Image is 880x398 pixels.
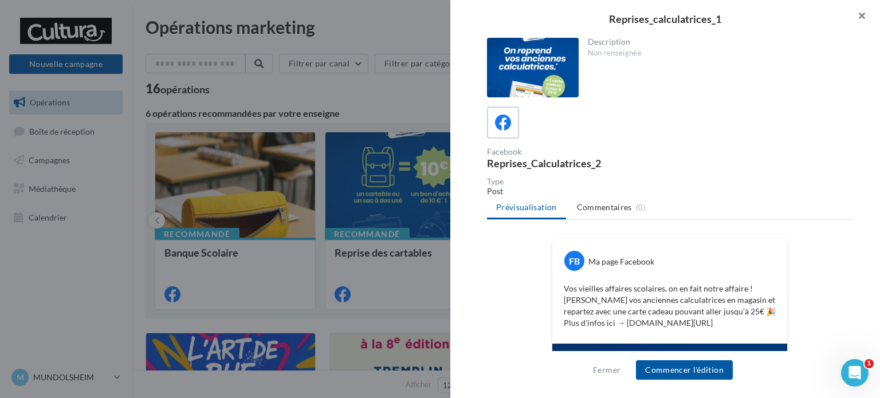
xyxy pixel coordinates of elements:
[865,359,874,368] span: 1
[588,256,654,267] div: Ma page Facebook
[588,38,844,46] div: Description
[588,48,844,58] div: Non renseignée
[487,178,852,186] div: Type
[841,359,869,387] iframe: Intercom live chat
[564,251,584,271] div: FB
[577,202,632,213] span: Commentaires
[487,148,665,156] div: Facebook
[636,203,646,212] span: (0)
[487,158,665,168] div: Reprises_Calculatrices_2
[636,360,733,380] button: Commencer l'édition
[487,186,852,197] div: Post
[564,283,776,329] p: Vos vieilles affaires scolaires, on en fait notre affaire ! [PERSON_NAME] vos anciennes calculatr...
[469,14,862,24] div: Reprises_calculatrices_1
[588,363,625,377] button: Fermer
